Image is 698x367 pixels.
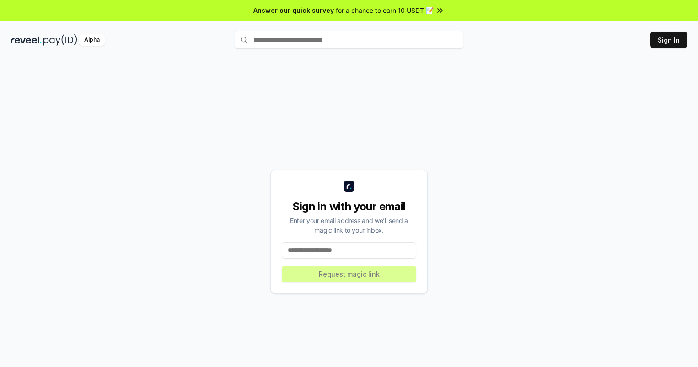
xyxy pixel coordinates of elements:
img: pay_id [43,34,77,46]
img: reveel_dark [11,34,42,46]
div: Alpha [79,34,105,46]
button: Sign In [650,32,687,48]
span: for a chance to earn 10 USDT 📝 [336,5,434,15]
img: logo_small [344,181,354,192]
span: Answer our quick survey [253,5,334,15]
div: Enter your email address and we’ll send a magic link to your inbox. [282,216,416,235]
div: Sign in with your email [282,199,416,214]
